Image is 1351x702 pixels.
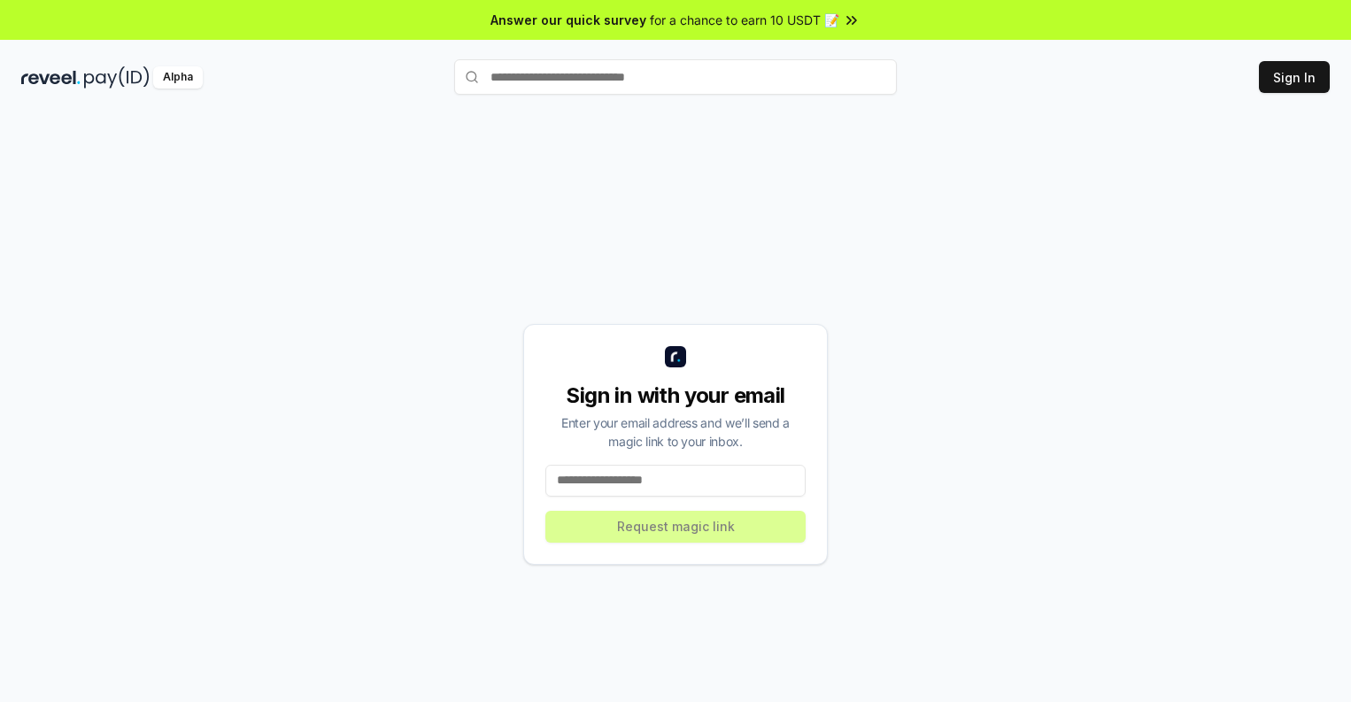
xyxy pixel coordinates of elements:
[545,382,806,410] div: Sign in with your email
[545,413,806,451] div: Enter your email address and we’ll send a magic link to your inbox.
[84,66,150,89] img: pay_id
[1259,61,1330,93] button: Sign In
[650,11,839,29] span: for a chance to earn 10 USDT 📝
[153,66,203,89] div: Alpha
[21,66,81,89] img: reveel_dark
[665,346,686,367] img: logo_small
[490,11,646,29] span: Answer our quick survey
